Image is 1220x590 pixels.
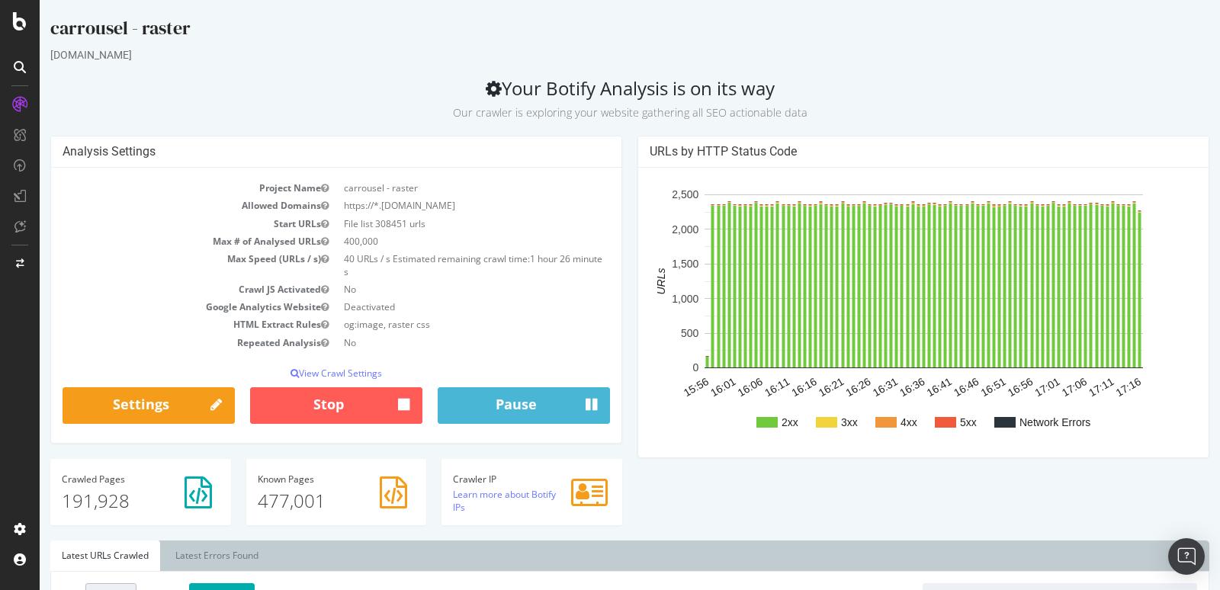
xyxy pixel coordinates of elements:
[11,78,1170,120] h2: Your Botify Analysis is on its way
[11,47,1170,63] div: [DOMAIN_NAME]
[723,375,753,399] text: 16:11
[641,327,660,339] text: 500
[297,316,570,333] td: og:image, raster css
[23,298,297,316] td: Google Analytics Website
[22,474,180,484] h4: Pages Crawled
[742,416,759,428] text: 2xx
[23,232,297,250] td: Max # of Analysed URLs
[297,298,570,316] td: Deactivated
[642,375,672,399] text: 15:56
[831,375,861,399] text: 16:31
[939,375,968,399] text: 16:51
[1020,375,1050,399] text: 17:06
[23,281,297,298] td: Crawl JS Activated
[218,488,376,514] p: 477,001
[23,387,195,424] a: Settings
[632,258,659,270] text: 1,500
[610,144,1157,159] h4: URLs by HTTP Status Code
[124,540,230,571] a: Latest Errors Found
[218,474,376,484] h4: Pages Known
[11,15,1170,47] div: carrousel - raster
[980,416,1051,428] text: Network Errors
[615,268,628,295] text: URLs
[413,474,571,484] h4: Crawler IP
[912,375,942,399] text: 16:46
[920,416,937,428] text: 5xx
[23,179,297,197] td: Project Name
[653,362,660,374] text: 0
[11,540,120,571] a: Latest URLs Crawled
[297,215,570,232] td: File list 308451 urls
[632,223,659,236] text: 2,000
[610,179,1158,446] svg: A chart.
[210,387,383,424] button: Stop
[413,105,768,120] small: Our crawler is exploring your website gathering all SEO actionable data
[858,375,888,399] text: 16:36
[297,197,570,214] td: https://*.[DOMAIN_NAME]
[23,215,297,232] td: Start URLs
[22,488,180,514] p: 191,928
[801,416,818,428] text: 3xx
[304,252,563,278] span: 1 hour 26 minutes
[23,197,297,214] td: Allowed Domains
[23,250,297,281] td: Max Speed (URLs / s)
[861,416,878,428] text: 4xx
[804,375,833,399] text: 16:26
[885,375,915,399] text: 16:41
[297,281,570,298] td: No
[23,316,297,333] td: HTML Extract Rules
[297,232,570,250] td: 400,000
[993,375,1023,399] text: 17:01
[297,250,570,281] td: 40 URLs / s Estimated remaining crawl time:
[1168,538,1205,575] div: Open Intercom Messenger
[398,387,570,424] button: Pause
[966,375,996,399] text: 16:56
[297,334,570,351] td: No
[23,334,297,351] td: Repeated Analysis
[750,375,779,399] text: 16:16
[632,189,659,201] text: 2,500
[669,375,698,399] text: 16:01
[297,179,570,197] td: carrousel - raster
[1047,375,1077,399] text: 17:11
[696,375,726,399] text: 16:06
[777,375,807,399] text: 16:21
[23,144,570,159] h4: Analysis Settings
[23,367,570,380] p: View Crawl Settings
[632,293,659,305] text: 1,000
[413,488,516,514] a: Learn more about Botify IPs
[1074,375,1104,399] text: 17:16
